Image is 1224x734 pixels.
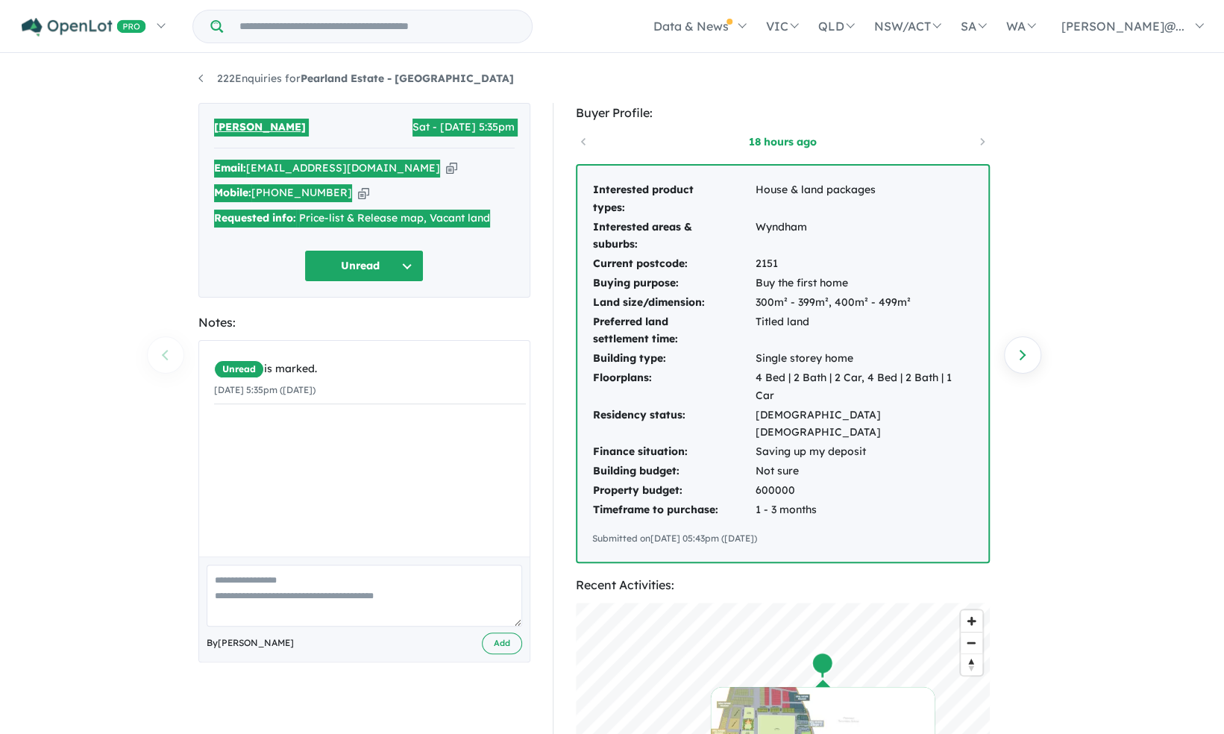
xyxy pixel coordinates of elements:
td: Buying purpose: [592,274,755,293]
a: 222Enquiries forPearland Estate - [GEOGRAPHIC_DATA] [198,72,514,85]
td: House & land packages [755,181,973,218]
strong: Mobile: [214,186,251,199]
td: 300m² - 399m², 400m² - 499m² [755,293,973,313]
strong: Email: [214,161,246,175]
button: Copy [358,185,369,201]
td: 600000 [755,481,973,501]
button: Zoom in [961,610,982,632]
button: Unread [304,250,424,282]
div: Notes: [198,313,530,333]
div: Recent Activities: [576,575,990,595]
span: By [PERSON_NAME] [207,636,294,650]
td: Current postcode: [592,254,755,274]
td: Building budget: [592,462,755,481]
a: [EMAIL_ADDRESS][DOMAIN_NAME] [246,161,440,175]
td: [DEMOGRAPHIC_DATA] [DEMOGRAPHIC_DATA] [755,406,973,443]
td: Building type: [592,349,755,368]
button: Copy [446,160,457,176]
td: Land size/dimension: [592,293,755,313]
td: 4 Bed | 2 Bath | 2 Car, 4 Bed | 2 Bath | 1 Car [755,368,973,406]
td: 1 - 3 months [755,501,973,520]
input: Try estate name, suburb, builder or developer [226,10,529,43]
span: [PERSON_NAME]@... [1061,19,1184,34]
td: Saving up my deposit [755,442,973,462]
a: [PHONE_NUMBER] [251,186,352,199]
td: Single storey home [755,349,973,368]
td: Buy the first home [755,274,973,293]
div: is marked. [214,360,526,378]
td: Interested areas & suburbs: [592,218,755,255]
span: Sat - [DATE] 5:35pm [412,119,515,137]
td: Not sure [755,462,973,481]
div: Submitted on [DATE] 05:43pm ([DATE]) [592,531,973,546]
nav: breadcrumb [198,70,1026,88]
td: Property budget: [592,481,755,501]
button: Add [482,633,522,654]
button: Zoom out [961,632,982,653]
div: Map marker [811,652,833,680]
strong: Requested info: [214,211,296,225]
td: Titled land [755,313,973,350]
td: Preferred land settlement time: [592,313,755,350]
td: 2151 [755,254,973,274]
button: Reset bearing to north [961,653,982,675]
td: Finance situation: [592,442,755,462]
td: Wyndham [755,218,973,255]
span: [PERSON_NAME] [214,119,306,137]
td: Residency status: [592,406,755,443]
div: Price-list & Release map, Vacant land [214,210,515,228]
a: 18 hours ago [719,134,846,149]
span: Reset bearing to north [961,654,982,675]
td: Floorplans: [592,368,755,406]
div: Buyer Profile: [576,103,990,123]
span: Unread [214,360,264,378]
img: Openlot PRO Logo White [22,18,146,37]
td: Interested product types: [592,181,755,218]
small: [DATE] 5:35pm ([DATE]) [214,384,316,395]
td: Timeframe to purchase: [592,501,755,520]
strong: Pearland Estate - [GEOGRAPHIC_DATA] [301,72,514,85]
